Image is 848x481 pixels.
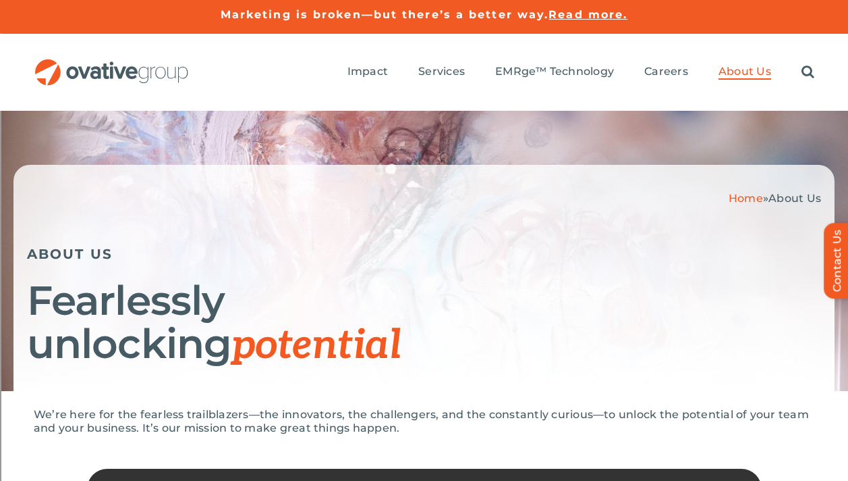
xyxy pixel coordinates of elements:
[801,65,814,80] a: Search
[34,408,814,435] p: We’re here for the fearless trailblazers—the innovators, the challengers, and the constantly curi...
[729,192,763,205] a: Home
[644,65,688,78] span: Careers
[27,246,821,262] h5: ABOUT US
[347,65,388,78] span: Impact
[644,65,688,80] a: Careers
[347,65,388,80] a: Impact
[768,192,821,205] span: About Us
[718,65,771,78] span: About Us
[718,65,771,80] a: About Us
[34,57,190,70] a: OG_Full_horizontal_RGB
[221,8,549,21] a: Marketing is broken—but there’s a better way.
[548,8,627,21] a: Read more.
[347,51,814,94] nav: Menu
[27,279,821,368] h1: Fearlessly unlocking
[231,322,401,370] span: potential
[418,65,465,78] span: Services
[495,65,614,78] span: EMRge™ Technology
[418,65,465,80] a: Services
[729,192,821,205] span: »
[495,65,614,80] a: EMRge™ Technology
